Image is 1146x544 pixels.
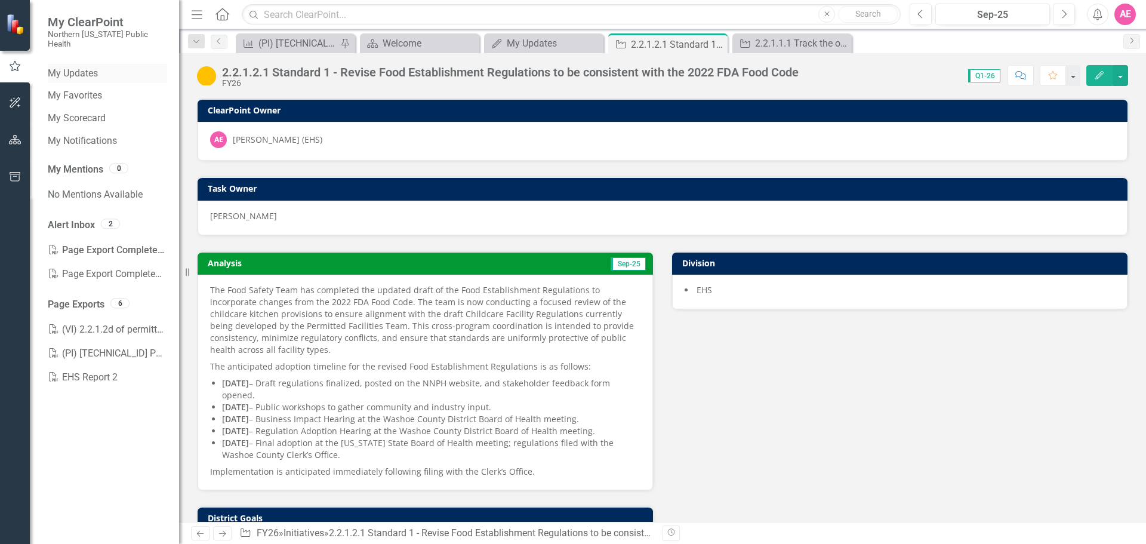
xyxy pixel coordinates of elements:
[48,67,167,81] a: My Updates
[208,514,647,523] h3: District Goals
[48,134,167,148] a: My Notifications
[197,66,216,85] img: In Progress
[242,4,901,25] input: Search ClearPoint...
[939,8,1046,22] div: Sep-25
[222,413,249,425] strong: [DATE]
[284,527,324,539] a: Initiatives
[208,259,420,268] h3: Analysis
[48,342,167,365] a: (PI) [TECHNICAL_ID] Percentage of required annual inspe
[222,437,249,448] strong: [DATE]
[109,164,128,174] div: 0
[222,79,799,88] div: FY26
[855,9,881,19] span: Search
[48,29,167,49] small: Northern [US_STATE] Public Health
[210,463,640,478] p: Implementation is anticipated immediately following filing with the Clerk’s Office.
[210,131,227,148] div: AE
[257,527,279,539] a: FY26
[487,36,600,51] a: My Updates
[329,527,785,539] div: 2.2.1.2.1 Standard 1 - Revise Food Establishment Regulations to be consistent with the 2022 FDA F...
[101,219,120,229] div: 2
[935,4,1050,25] button: Sep-25
[222,401,640,413] p: – Public workshops to gather community and industry input.
[611,257,646,271] span: Sep-25
[48,112,167,125] a: My Scorecard
[210,284,640,358] p: The Food Safety Team has completed the updated draft of the Food Establishment Regulations to inc...
[1114,4,1136,25] button: AE
[222,66,799,79] div: 2.2.1.2.1 Standard 1 - Revise Food Establishment Regulations to be consistent with the 2022 FDA F...
[363,36,476,51] a: Welcome
[682,259,1122,268] h3: Division
[735,36,849,51] a: 2.2.1.1.1 Track the occurrence of foodborne illness risk factors in inspected facilities
[48,318,167,342] a: (VI) 2.2.1.2d of permitted food establishments
[239,527,654,540] div: » »
[48,89,167,103] a: My Favorites
[48,298,104,312] a: Page Exports
[258,36,337,51] div: (PI) [TECHNICAL_ID] Percentage of required annual inspections of food establishments completed.
[755,36,849,51] div: 2.2.1.1.1 Track the occurrence of foodborne illness risk factors in inspected facilities
[222,401,249,413] strong: [DATE]
[222,413,640,425] p: – Business Impact Hearing at the Washoe County District Board of Health meeting.
[222,377,249,389] strong: [DATE]
[222,425,249,437] strong: [DATE]
[507,36,600,51] div: My Updates
[110,298,130,308] div: 6
[210,210,1115,222] div: [PERSON_NAME]
[208,184,1122,193] h3: Task Owner
[48,219,95,232] a: Alert Inbox
[697,284,712,296] span: EHS
[6,13,27,34] img: ClearPoint Strategy
[222,437,640,461] p: – Final adoption at the [US_STATE] State Board of Health meeting; regulations filed with the Wash...
[48,365,167,389] a: EHS Report 2
[48,15,167,29] span: My ClearPoint
[208,106,1122,115] h3: ClearPoint Owner
[222,377,640,401] p: – Draft regulations finalized, posted on the NNPH website, and stakeholder feedback form opened.
[48,183,167,207] div: No Mentions Available
[48,262,167,286] div: Page Export Completed: (PI) [TECHNICAL_ID] Percentage of required annual inspe
[233,134,322,146] div: [PERSON_NAME] (EHS)
[48,238,167,262] div: Page Export Completed: (VI) 2.2.1.2d of permitted food establishments
[383,36,476,51] div: Welcome
[210,358,640,375] p: The anticipated adoption timeline for the revised Food Establishment Regulations is as follows:
[48,163,103,177] a: My Mentions
[838,6,898,23] button: Search
[968,69,1000,82] span: Q1-26
[239,36,337,51] a: (PI) [TECHNICAL_ID] Percentage of required annual inspections of food establishments completed.
[631,37,725,52] div: 2.2.1.2.1 Standard 1 - Revise Food Establishment Regulations to be consistent with the 2022 FDA F...
[222,425,640,437] p: – Regulation Adoption Hearing at the Washoe County District Board of Health meeting.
